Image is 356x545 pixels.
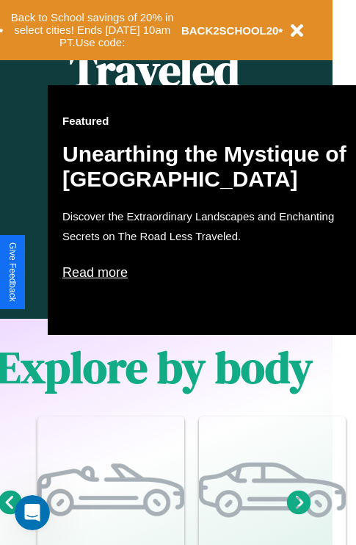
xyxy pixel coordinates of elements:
[181,24,279,37] b: BACK2SCHOOL20
[62,115,356,127] h3: Featured
[62,206,356,246] p: Discover the Extraordinary Landscapes and Enchanting Secrets on The Road Less Traveled.
[7,242,18,302] div: Give Feedback
[15,495,50,530] iframe: Intercom live chat
[62,261,356,284] p: Read more
[4,7,181,53] button: Back to School savings of 20% in select cities! Ends [DATE] 10am PT.Use code:
[62,142,356,192] h2: Unearthing the Mystique of [GEOGRAPHIC_DATA]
